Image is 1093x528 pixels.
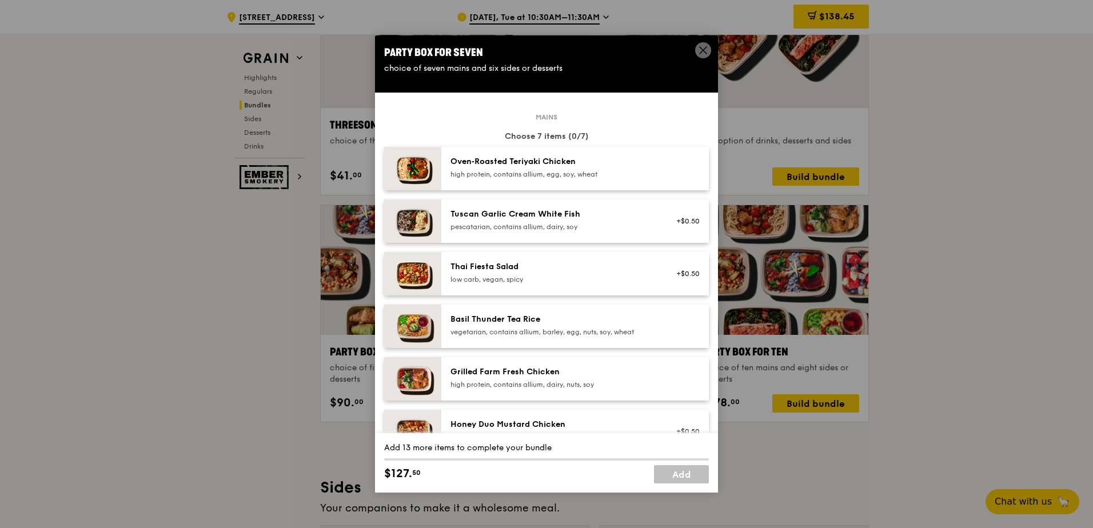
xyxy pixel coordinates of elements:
[384,199,441,243] img: daily_normal_Tuscan_Garlic_Cream_White_Fish__Horizontal_.jpg
[450,275,656,284] div: low carb, vegan, spicy
[384,252,441,295] img: daily_normal_Thai_Fiesta_Salad__Horizontal_.jpg
[384,442,709,454] div: Add 13 more items to complete your bundle
[450,366,656,378] div: Grilled Farm Fresh Chicken
[654,465,709,483] a: Add
[669,269,700,278] div: +$0.50
[450,327,656,337] div: vegetarian, contains allium, barley, egg, nuts, soy, wheat
[450,419,656,430] div: Honey Duo Mustard Chicken
[669,217,700,226] div: +$0.50
[450,433,656,442] div: high protein, contains allium, soy, wheat
[412,468,421,477] span: 50
[384,465,412,482] span: $127.
[384,147,441,190] img: daily_normal_Oven-Roasted_Teriyaki_Chicken__Horizontal_.jpg
[384,63,709,74] div: choice of seven mains and six sides or desserts
[384,305,441,348] img: daily_normal_HORZ-Basil-Thunder-Tea-Rice.jpg
[450,261,656,273] div: Thai Fiesta Salad
[384,357,441,401] img: daily_normal_HORZ-Grilled-Farm-Fresh-Chicken.jpg
[450,209,656,220] div: Tuscan Garlic Cream White Fish
[384,410,441,453] img: daily_normal_Honey_Duo_Mustard_Chicken__Horizontal_.jpg
[669,427,700,436] div: +$0.50
[384,45,709,61] div: Party Box for Seven
[531,113,562,122] span: Mains
[450,156,656,167] div: Oven‑Roasted Teriyaki Chicken
[450,380,656,389] div: high protein, contains allium, dairy, nuts, soy
[450,222,656,231] div: pescatarian, contains allium, dairy, soy
[450,170,656,179] div: high protein, contains allium, egg, soy, wheat
[450,314,656,325] div: Basil Thunder Tea Rice
[384,131,709,142] div: Choose 7 items (0/7)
